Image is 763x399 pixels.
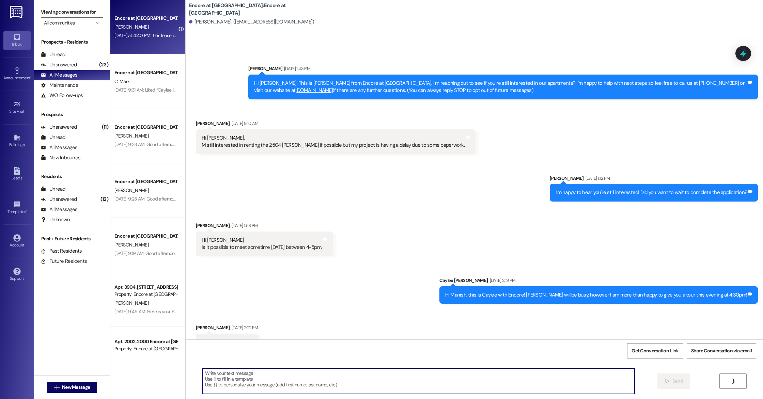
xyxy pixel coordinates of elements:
span: [PERSON_NAME] [114,300,149,306]
a: Support [3,266,31,284]
label: Viewing conversations for [41,7,103,17]
div: Unanswered [41,61,77,68]
span: • [26,208,27,213]
a: Buildings [3,132,31,150]
div: Encore at [GEOGRAPHIC_DATA] [114,15,177,22]
a: Account [3,232,31,251]
button: Share Conversation via email [687,343,756,358]
div: Encore at [GEOGRAPHIC_DATA] [114,124,177,131]
div: [PERSON_NAME] [196,222,333,232]
i:  [730,379,735,384]
span: • [30,75,31,79]
button: Send [657,373,690,389]
div: Encore at [GEOGRAPHIC_DATA] [114,178,177,185]
span: New Message [62,384,90,391]
button: Get Conversation Link [627,343,683,358]
div: Unanswered [41,196,77,203]
div: Unanswered [41,124,77,131]
i:  [54,385,59,390]
div: [PERSON_NAME] [196,324,258,334]
span: Send [672,378,683,385]
div: New Inbounds [41,154,80,161]
i:  [96,20,99,26]
div: [DATE] 9:10 AM [230,120,259,127]
div: [PERSON_NAME] [248,65,758,75]
div: Caylee [PERSON_NAME] [439,277,758,286]
b: Encore at [GEOGRAPHIC_DATA]: Encore at [GEOGRAPHIC_DATA] [189,2,325,17]
div: Sounds great C u then. [202,339,231,353]
span: [PERSON_NAME] [114,242,149,248]
div: Prospects + Residents [34,38,110,46]
div: All Messages [41,144,77,151]
span: C. Mark [114,78,129,84]
div: All Messages [41,206,77,213]
div: Hi [PERSON_NAME]! This is [PERSON_NAME] from Encore at [GEOGRAPHIC_DATA]. I’m reaching out to see... [254,80,747,94]
i:  [665,379,670,384]
div: [DATE] 1:43 PM [282,65,310,72]
span: [PERSON_NAME] [114,24,149,30]
div: Apt. 2002, 2000 Encore at [GEOGRAPHIC_DATA] [114,338,177,345]
img: ResiDesk Logo [10,6,24,18]
div: [PERSON_NAME] [550,175,758,184]
div: Past Residents [41,248,82,255]
div: [DATE] 2:22 PM [230,324,258,331]
div: Future Residents [41,258,87,265]
div: Unknown [41,216,70,223]
div: All Messages [41,71,77,79]
a: Leads [3,165,31,183]
div: Encore at [GEOGRAPHIC_DATA] [114,233,177,240]
div: Hi Manish, this is Caylee with Encore! [PERSON_NAME] will be busy, however I am more than happy t... [445,291,747,299]
div: Property: Encore at [GEOGRAPHIC_DATA] [114,345,177,352]
div: I'm happy to hear you're still interested! Did you want to wait to complete the application? [556,189,747,196]
div: Prospects [34,111,110,118]
div: WO Follow-ups [41,92,83,99]
div: [PERSON_NAME]. ([EMAIL_ADDRESS][DOMAIN_NAME]) [189,18,314,26]
button: New Message [47,382,97,393]
div: [DATE] at 4:40 PM: This lease is frm [DATE] Bt i already selected from [DATE] Coz my project star... [114,32,428,38]
div: Hi [PERSON_NAME]. M still interested in renting the 2504 [PERSON_NAME] if possible but my project... [202,134,465,149]
div: Encore at [GEOGRAPHIC_DATA] [114,69,177,76]
span: • [25,108,26,113]
div: (12) [99,194,110,205]
div: Past + Future Residents [34,235,110,242]
a: Site Visit • [3,98,31,117]
input: All communities [44,17,92,28]
div: [DATE] 9:45 AM: Here is your PooPrints preregistration link: [URL][DOMAIN_NAME] (You can always r... [114,308,391,315]
span: Share Conversation via email [691,347,752,354]
div: (11) [100,122,110,132]
span: [PERSON_NAME] [114,187,149,193]
div: [DATE] 1:12 PM [584,175,610,182]
a: [DOMAIN_NAME] [295,87,333,94]
div: Maintenance [41,82,78,89]
div: [DATE] 2:19 PM [488,277,516,284]
span: [PERSON_NAME] [114,133,149,139]
div: Unread [41,51,65,58]
div: Property: Encore at [GEOGRAPHIC_DATA] [114,291,177,298]
div: Residents [34,173,110,180]
div: Unread [41,134,65,141]
div: Hi [PERSON_NAME] Is it possible to meet sometime [DATE] between 4-5pm. [202,237,322,251]
a: Inbox [3,31,31,50]
div: [DATE] 1:58 PM [230,222,258,229]
div: Unread [41,186,65,193]
a: Templates • [3,199,31,217]
div: Apt. 3904, [STREET_ADDRESS] [114,284,177,291]
div: (23) [97,60,110,70]
div: [PERSON_NAME] [196,120,476,129]
span: Get Conversation Link [632,347,679,354]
